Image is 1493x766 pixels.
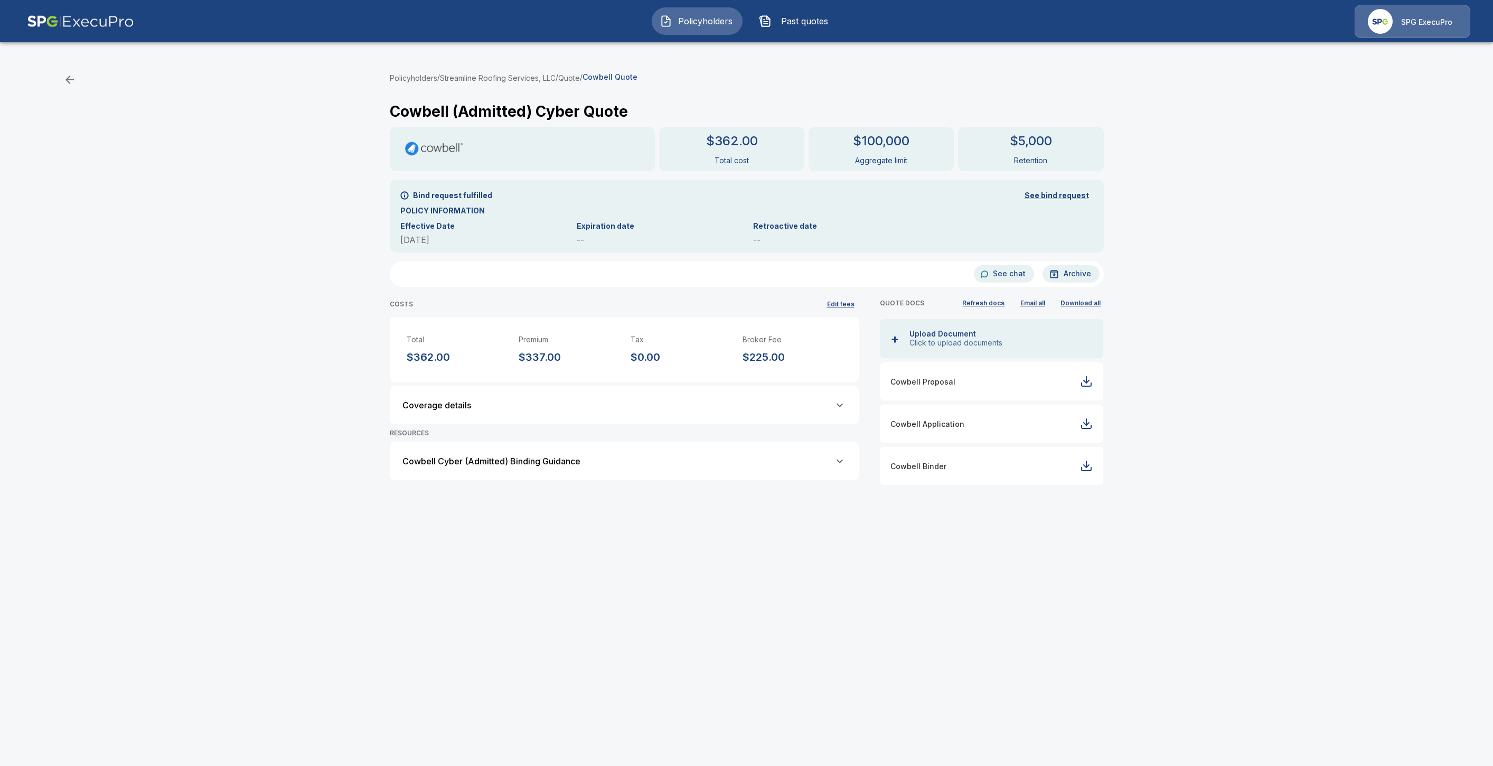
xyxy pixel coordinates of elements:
[855,155,907,166] p: Aggregate limit
[390,100,628,123] p: Cowbell (Admitted) Cyber Quote
[743,334,842,345] p: Broker Fee
[823,295,859,313] button: Edit fees
[974,265,1034,283] button: See chat
[631,349,730,365] p: $0.00
[753,233,917,246] p: --
[577,233,740,246] p: --
[759,15,772,27] img: Past quotes Icon
[390,71,637,83] p: / / /
[890,461,1081,472] p: Cowbell Binder
[583,72,637,81] span: Cowbell Quote
[402,455,580,468] p: Cowbell Cyber (Admitted) Binding Guidance
[890,376,1081,387] p: Cowbell Proposal
[1014,155,1047,166] p: Retention
[577,220,740,231] p: Expiration date
[413,190,492,201] p: Bind request fulfilled
[753,220,917,231] p: Retroactive date
[1368,9,1393,34] img: Agency Icon
[909,339,1095,348] p: Click to upload documents
[519,349,618,365] p: $337.00
[706,132,758,151] p: $362.00
[440,72,556,83] button: Streamline Roofing Services, LLC
[1401,17,1452,27] p: SPG ExecuPro
[407,349,506,365] p: $362.00
[1020,186,1093,205] button: See bind request
[677,15,735,27] span: Policyholders
[960,295,1007,311] button: Refresh docs
[402,137,466,160] img: cowbellp100
[390,72,437,83] button: Policyholders
[1010,132,1052,151] p: $5,000
[751,7,842,35] button: Past quotes IconPast quotes
[402,399,471,412] p: Coverage details
[400,220,564,231] p: Effective Date
[1016,295,1049,311] button: Email all
[1058,295,1103,311] button: Download all
[890,418,1081,429] p: Cowbell Application
[558,72,580,83] button: Quote
[407,334,506,345] p: Total
[1355,5,1470,38] a: Agency IconSPG ExecuPro
[909,330,1095,339] p: Upload Document
[400,233,564,246] p: [DATE]
[880,298,924,308] p: QUOTE DOCS
[743,349,842,365] p: $225.00
[715,155,749,166] p: Total cost
[652,7,743,35] button: Policyholders IconPolicyholders
[888,332,901,345] div: +
[631,334,730,345] p: Tax
[1043,265,1100,283] button: Archive
[400,205,1093,216] p: POLICY INFORMATION
[390,428,859,438] p: RESOURCES
[853,132,909,151] p: $100,000
[776,15,834,27] span: Past quotes
[660,15,672,27] img: Policyholders Icon
[390,300,413,309] p: COSTS
[519,334,618,345] p: Premium
[27,5,134,38] img: AA Logo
